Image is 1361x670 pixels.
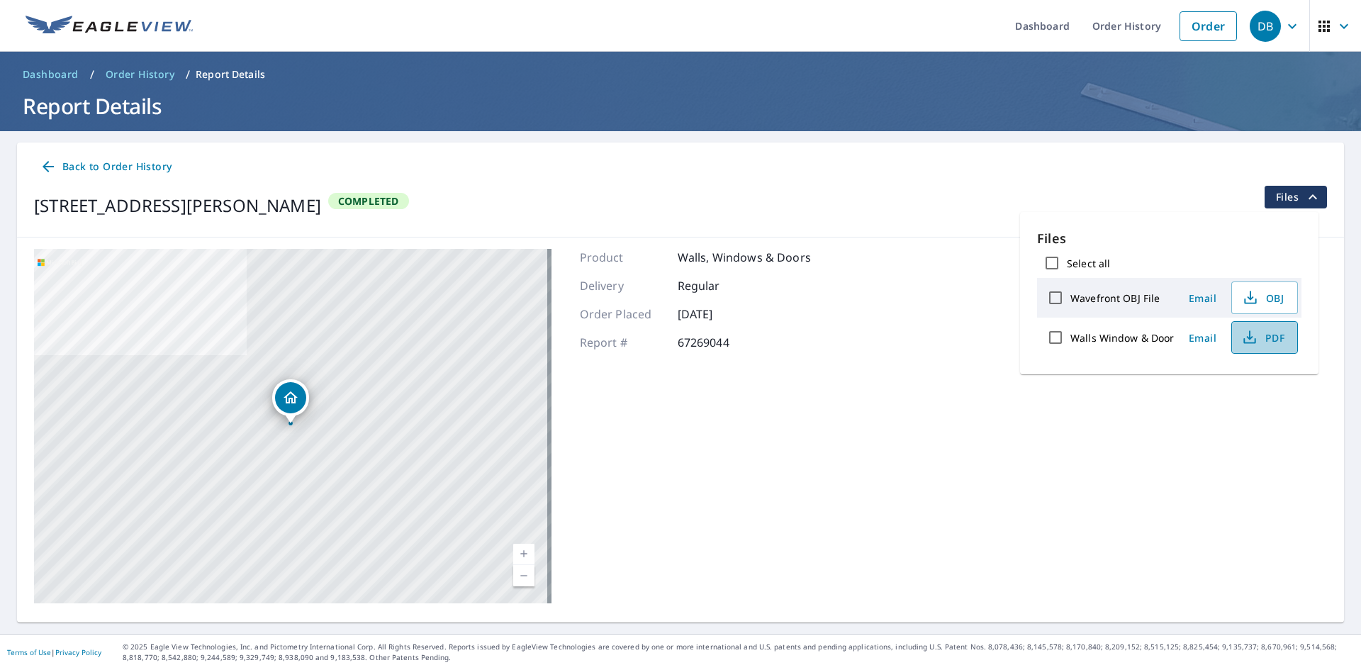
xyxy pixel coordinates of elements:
[678,306,763,323] p: [DATE]
[90,66,94,83] li: /
[580,249,665,266] p: Product
[123,642,1354,663] p: © 2025 Eagle View Technologies, Inc. and Pictometry International Corp. All Rights Reserved. Repo...
[1276,189,1321,206] span: Files
[1037,229,1301,248] p: Files
[17,63,84,86] a: Dashboard
[23,67,79,82] span: Dashboard
[7,647,51,657] a: Terms of Use
[7,648,101,657] p: |
[1231,321,1298,354] button: PDF
[40,158,172,176] span: Back to Order History
[1250,11,1281,42] div: DB
[34,154,177,180] a: Back to Order History
[186,66,190,83] li: /
[1186,331,1220,345] span: Email
[17,91,1344,121] h1: Report Details
[678,334,763,351] p: 67269044
[580,306,665,323] p: Order Placed
[1067,257,1110,270] label: Select all
[1070,291,1160,305] label: Wavefront OBJ File
[1264,186,1327,208] button: filesDropdownBtn-67269044
[1231,281,1298,314] button: OBJ
[26,16,193,37] img: EV Logo
[100,63,180,86] a: Order History
[513,565,534,586] a: Current Level 17, Zoom Out
[580,334,665,351] p: Report #
[1180,327,1226,349] button: Email
[580,277,665,294] p: Delivery
[1186,291,1220,305] span: Email
[34,193,321,218] div: [STREET_ADDRESS][PERSON_NAME]
[55,647,101,657] a: Privacy Policy
[1180,11,1237,41] a: Order
[272,379,309,423] div: Dropped pin, building 1, Residential property, 3272 Lake Rockwell Rd Ravenna, OH 44266
[106,67,174,82] span: Order History
[330,194,408,208] span: Completed
[1240,329,1286,346] span: PDF
[1070,331,1175,345] label: Walls Window & Door
[678,249,811,266] p: Walls, Windows & Doors
[678,277,763,294] p: Regular
[17,63,1344,86] nav: breadcrumb
[1240,289,1286,306] span: OBJ
[1180,287,1226,309] button: Email
[196,67,265,82] p: Report Details
[513,544,534,565] a: Current Level 17, Zoom In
